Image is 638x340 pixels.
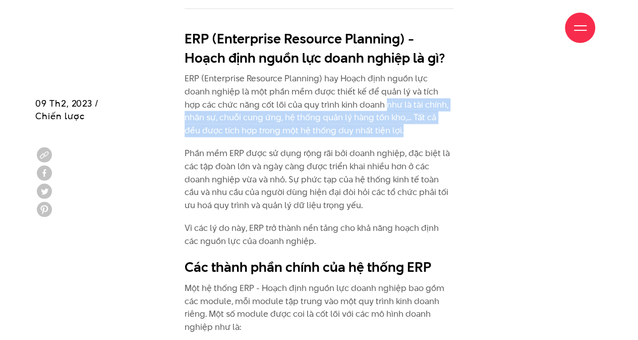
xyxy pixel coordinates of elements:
p: Một hệ thống ERP - Hoạch định nguồn lực doanh nghiệp bao gồm các module, mỗi module tập trung vào... [185,282,453,333]
span: 09 Th2, 2023 / Chiến lược [35,97,99,122]
p: Vì các lý do này, ERP trở thành nền tảng cho khả năng hoạch định các nguồn lực của doanh nghiệp. [185,222,453,248]
p: Phần mềm ERP được sử dụng rộng rãi bởi doanh nghiệp, đặc biệt là các tập đoàn lớn và ngày càng đư... [185,147,453,212]
h2: Các thành phần chính của hệ thống ERP [185,258,453,277]
p: ERP (Enterprise Resource Planning) hay Hoạch định nguồn lực doanh nghiệp là một phần mềm được thi... [185,72,453,137]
